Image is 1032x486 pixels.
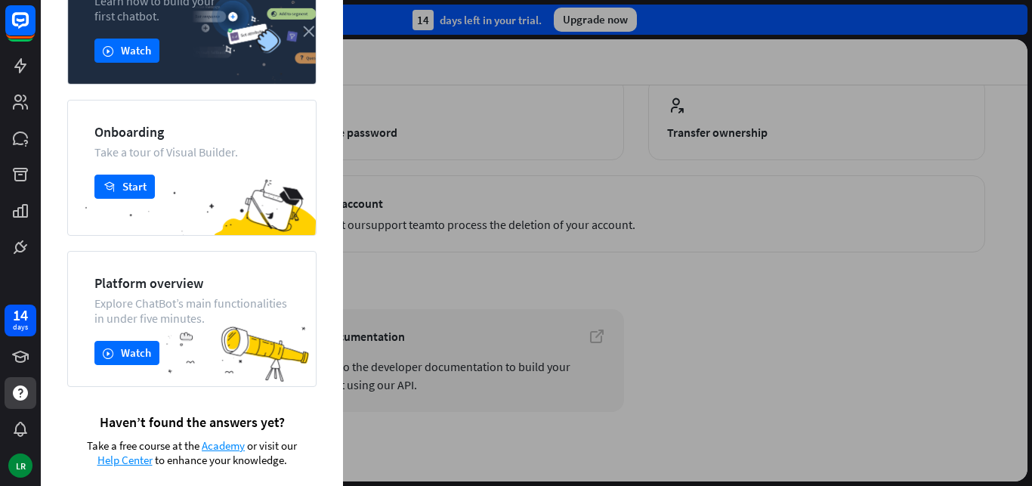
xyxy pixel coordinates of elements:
[155,453,287,467] span: to enhance your knowledge.
[5,305,36,336] a: 14 days
[94,175,155,199] button: academyStart
[103,45,113,57] i: play
[94,274,289,292] div: Platform overview
[103,348,113,359] i: play
[94,341,159,365] button: playWatch
[97,453,153,467] span: Help Center
[94,123,289,141] div: Onboarding
[87,438,199,453] span: Take a free course at the
[94,39,159,63] button: playWatch
[247,438,297,453] span: or visit our
[67,413,317,431] div: Haven’t found the answers yet?
[13,308,28,322] div: 14
[104,181,115,193] i: academy
[8,453,32,478] div: LR
[94,296,289,326] div: Explore ChatBot’s main functionalities in under five minutes.
[12,6,57,51] button: Open LiveChat chat widget
[303,26,314,37] i: close
[202,438,245,453] span: Academy
[94,144,289,159] div: Take a tour of Visual Builder.
[13,322,28,333] div: days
